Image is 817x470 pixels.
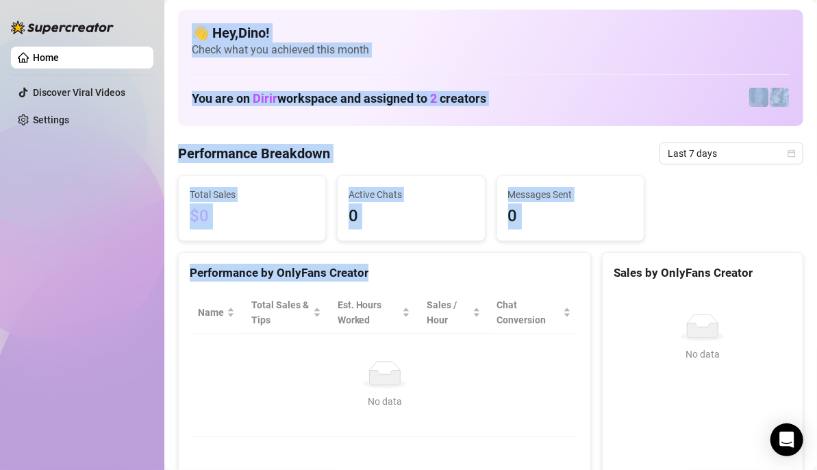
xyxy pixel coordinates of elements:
[619,347,786,362] div: No data
[349,203,473,230] span: 0
[192,91,486,106] h1: You are on workspace and assigned to creators
[253,91,277,106] span: Dirir
[178,144,330,163] h4: Performance Breakdown
[190,203,314,230] span: $0
[349,187,473,202] span: Active Chats
[198,305,224,320] span: Name
[418,292,488,334] th: Sales / Hour
[749,88,768,107] img: Leylamour
[770,88,789,107] img: Vaniibabee
[33,114,69,125] a: Settings
[190,292,243,334] th: Name
[338,297,400,327] div: Est. Hours Worked
[33,52,59,63] a: Home
[668,143,795,164] span: Last 7 days
[508,187,633,202] span: Messages Sent
[770,423,803,456] div: Open Intercom Messenger
[430,91,437,106] span: 2
[33,87,125,98] a: Discover Viral Videos
[243,292,329,334] th: Total Sales & Tips
[190,264,579,282] div: Performance by OnlyFans Creator
[497,297,561,327] span: Chat Conversion
[11,21,114,34] img: logo-BBDzfeDw.svg
[251,297,310,327] span: Total Sales & Tips
[203,394,566,409] div: No data
[489,292,580,334] th: Chat Conversion
[788,149,796,158] span: calendar
[192,42,790,58] span: Check what you achieved this month
[614,264,792,282] div: Sales by OnlyFans Creator
[190,187,314,202] span: Total Sales
[427,297,469,327] span: Sales / Hour
[192,23,790,42] h4: 👋 Hey, Dino !
[508,203,633,230] span: 0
